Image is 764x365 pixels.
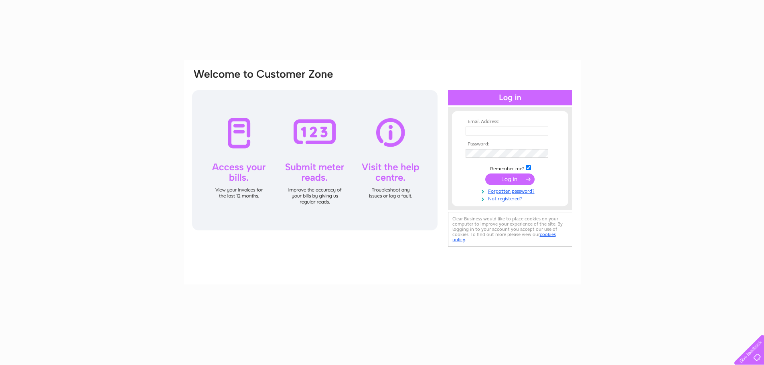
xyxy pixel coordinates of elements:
a: cookies policy [452,232,556,242]
th: Password: [464,141,557,147]
a: Not registered? [466,194,557,202]
div: Clear Business would like to place cookies on your computer to improve your experience of the sit... [448,212,572,247]
a: Forgotten password? [466,187,557,194]
td: Remember me? [464,164,557,172]
input: Submit [485,173,535,185]
th: Email Address: [464,119,557,125]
